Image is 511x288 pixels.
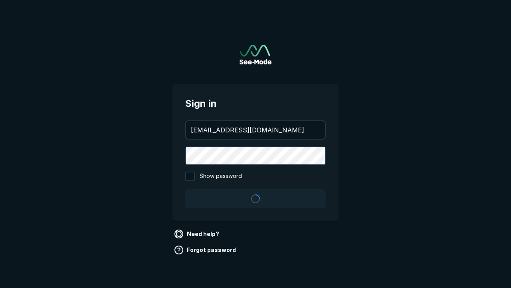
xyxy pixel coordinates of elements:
input: your@email.com [186,121,325,139]
span: Show password [200,172,242,181]
a: Go to sign in [240,45,271,64]
a: Need help? [172,228,222,240]
img: See-Mode Logo [240,45,271,64]
span: Sign in [185,96,326,111]
a: Forgot password [172,244,239,256]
